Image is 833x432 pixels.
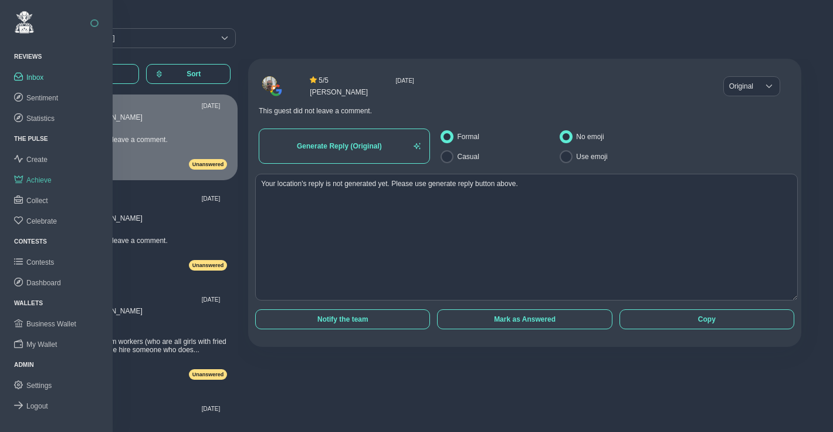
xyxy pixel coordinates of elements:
span: insane attitude from workers (who are all girls with fried blonde hair). maybe hire someone who d... [55,338,226,354]
label: Use emoji [576,153,607,161]
span: [PERSON_NAME] [84,113,143,122]
span: Collect [26,197,48,205]
small: [DATE] [202,296,220,303]
span: Mark as Answered [441,315,608,323]
label: No emoji [576,133,604,141]
span: Sentiment [26,94,58,102]
span: [PERSON_NAME] [84,307,143,315]
span: Generate Reply (Original) [268,142,410,150]
small: [DATE] [202,406,220,412]
small: [DATE] [202,195,220,202]
span: Contests [26,258,54,266]
div: This guest did not leave a comment. [259,107,794,123]
span: Dashboard [26,279,61,287]
button: Generate Reply (Original) [259,129,430,164]
img: ReviewElf Logo [14,11,35,34]
span: Gal [PERSON_NAME] [84,206,143,222]
span: Business Wallet [26,320,76,328]
span: Create [26,156,48,164]
span: Settings [26,382,52,390]
img: Reviewer Source [269,83,283,97]
button: Mark as Answered [437,309,612,329]
div: Select a location [214,29,235,48]
span: 5 / 5 [319,76,329,85]
button: Sort [146,64,231,84]
a: The Pulse [14,136,48,142]
div: This guest did not leave a comment. [55,237,227,253]
span: Original [724,77,758,96]
a: Contests [14,238,47,245]
small: [DATE] [202,103,220,109]
textarea: Your location's reply is not generated yet. Please use generate reply button above. [255,174,798,301]
span: My Wallet [26,340,57,349]
span: Sort [166,70,221,78]
button: Copy [619,309,794,329]
button: Notify the team [255,309,430,329]
small: [DATE] [395,77,414,84]
div: This guest did not leave a comment. [55,136,227,152]
span: Unanswered [189,159,228,170]
span: [PERSON_NAME] [310,88,368,96]
span: Statistics [26,114,55,123]
span: Notify the team [265,315,421,323]
span: Copy [629,315,785,323]
span: Celebrate [26,217,57,225]
label: Formal [457,133,479,141]
img: Reviewer Picture [262,76,277,91]
span: Achieve [26,176,52,184]
span: Unanswered [189,369,228,380]
label: Casual [457,153,479,161]
a: Admin [14,362,34,368]
a: Reviews [14,53,42,60]
a: Wallets [14,300,43,306]
span: Inbox [26,73,43,82]
span: Logout [26,402,48,410]
span: Unanswered [189,260,228,271]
